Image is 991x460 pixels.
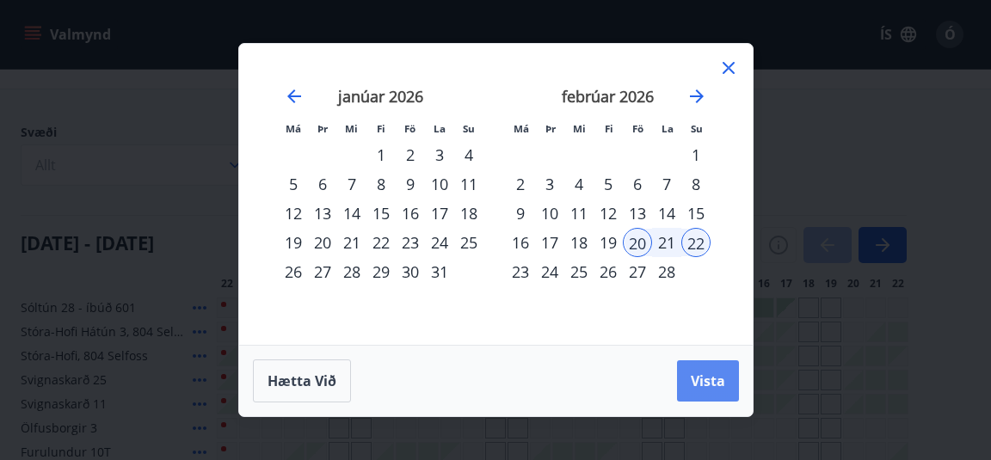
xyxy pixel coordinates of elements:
[506,228,535,257] td: Choose mánudagur, 16. febrúar 2026 as your check-in date. It’s available.
[623,228,652,257] td: Selected as start date. föstudagur, 20. febrúar 2026
[308,169,337,199] div: 6
[268,371,336,390] span: Hætta við
[454,199,483,228] div: 18
[454,140,483,169] td: Choose sunnudagur, 4. janúar 2026 as your check-in date. It’s available.
[337,169,366,199] td: Choose miðvikudagur, 7. janúar 2026 as your check-in date. It’s available.
[506,199,535,228] td: Choose mánudagur, 9. febrúar 2026 as your check-in date. It’s available.
[594,169,623,199] div: 5
[454,169,483,199] td: Choose sunnudagur, 11. janúar 2026 as your check-in date. It’s available.
[337,199,366,228] div: 14
[691,122,703,135] small: Su
[337,169,366,199] div: 7
[396,199,425,228] div: 16
[253,359,351,402] button: Hætta við
[605,122,613,135] small: Fi
[594,257,623,286] td: Choose fimmtudagur, 26. febrúar 2026 as your check-in date. It’s available.
[454,169,483,199] div: 11
[337,257,366,286] div: 28
[623,228,652,257] div: 20
[681,169,711,199] div: 8
[681,140,711,169] div: 1
[454,228,483,257] td: Choose sunnudagur, 25. janúar 2026 as your check-in date. It’s available.
[564,199,594,228] td: Choose miðvikudagur, 11. febrúar 2026 as your check-in date. It’s available.
[338,86,423,107] strong: janúar 2026
[535,199,564,228] div: 10
[366,199,396,228] td: Choose fimmtudagur, 15. janúar 2026 as your check-in date. It’s available.
[681,169,711,199] td: Choose sunnudagur, 8. febrúar 2026 as your check-in date. It’s available.
[506,257,535,286] td: Choose mánudagur, 23. febrúar 2026 as your check-in date. It’s available.
[623,199,652,228] div: 13
[396,228,425,257] div: 23
[308,228,337,257] td: Choose þriðjudagur, 20. janúar 2026 as your check-in date. It’s available.
[425,228,454,257] div: 24
[652,169,681,199] div: 7
[366,257,396,286] div: 29
[652,228,681,257] div: 21
[396,169,425,199] div: 9
[279,228,308,257] td: Choose mánudagur, 19. janúar 2026 as your check-in date. It’s available.
[366,228,396,257] div: 22
[691,371,725,390] span: Vista
[535,257,564,286] td: Choose þriðjudagur, 24. febrúar 2026 as your check-in date. It’s available.
[308,228,337,257] div: 20
[279,228,308,257] div: 19
[366,169,396,199] div: 8
[594,228,623,257] div: 19
[337,199,366,228] td: Choose miðvikudagur, 14. janúar 2026 as your check-in date. It’s available.
[623,199,652,228] td: Choose föstudagur, 13. febrúar 2026 as your check-in date. It’s available.
[652,199,681,228] td: Choose laugardagur, 14. febrúar 2026 as your check-in date. It’s available.
[506,257,535,286] div: 23
[514,122,529,135] small: Má
[425,257,454,286] td: Choose laugardagur, 31. janúar 2026 as your check-in date. It’s available.
[366,169,396,199] td: Choose fimmtudagur, 8. janúar 2026 as your check-in date. It’s available.
[366,228,396,257] td: Choose fimmtudagur, 22. janúar 2026 as your check-in date. It’s available.
[345,122,358,135] small: Mi
[279,257,308,286] td: Choose mánudagur, 26. janúar 2026 as your check-in date. It’s available.
[677,360,739,402] button: Vista
[404,122,415,135] small: Fö
[594,199,623,228] div: 12
[279,169,308,199] div: 5
[366,199,396,228] div: 15
[564,257,594,286] td: Choose miðvikudagur, 25. febrúar 2026 as your check-in date. It’s available.
[652,257,681,286] td: Choose laugardagur, 28. febrúar 2026 as your check-in date. It’s available.
[434,122,446,135] small: La
[396,257,425,286] div: 30
[535,228,564,257] td: Choose þriðjudagur, 17. febrúar 2026 as your check-in date. It’s available.
[573,122,586,135] small: Mi
[308,169,337,199] td: Choose þriðjudagur, 6. janúar 2026 as your check-in date. It’s available.
[396,140,425,169] td: Choose föstudagur, 2. janúar 2026 as your check-in date. It’s available.
[506,169,535,199] td: Choose mánudagur, 2. febrúar 2026 as your check-in date. It’s available.
[662,122,674,135] small: La
[425,257,454,286] div: 31
[535,169,564,199] td: Choose þriðjudagur, 3. febrúar 2026 as your check-in date. It’s available.
[463,122,475,135] small: Su
[260,64,732,324] div: Calendar
[425,169,454,199] td: Choose laugardagur, 10. janúar 2026 as your check-in date. It’s available.
[366,140,396,169] div: 1
[652,199,681,228] div: 14
[506,228,535,257] div: 16
[377,122,385,135] small: Fi
[337,228,366,257] div: 21
[594,257,623,286] div: 26
[396,140,425,169] div: 2
[279,257,308,286] div: 26
[425,228,454,257] td: Choose laugardagur, 24. janúar 2026 as your check-in date. It’s available.
[594,228,623,257] td: Choose fimmtudagur, 19. febrúar 2026 as your check-in date. It’s available.
[279,199,308,228] td: Choose mánudagur, 12. janúar 2026 as your check-in date. It’s available.
[366,257,396,286] td: Choose fimmtudagur, 29. janúar 2026 as your check-in date. It’s available.
[681,228,711,257] div: 22
[632,122,643,135] small: Fö
[454,199,483,228] td: Choose sunnudagur, 18. janúar 2026 as your check-in date. It’s available.
[454,140,483,169] div: 4
[652,257,681,286] div: 28
[535,257,564,286] div: 24
[506,169,535,199] div: 2
[594,199,623,228] td: Choose fimmtudagur, 12. febrúar 2026 as your check-in date. It’s available.
[366,140,396,169] td: Choose fimmtudagur, 1. janúar 2026 as your check-in date. It’s available.
[454,228,483,257] div: 25
[425,140,454,169] div: 3
[425,169,454,199] div: 10
[308,257,337,286] div: 27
